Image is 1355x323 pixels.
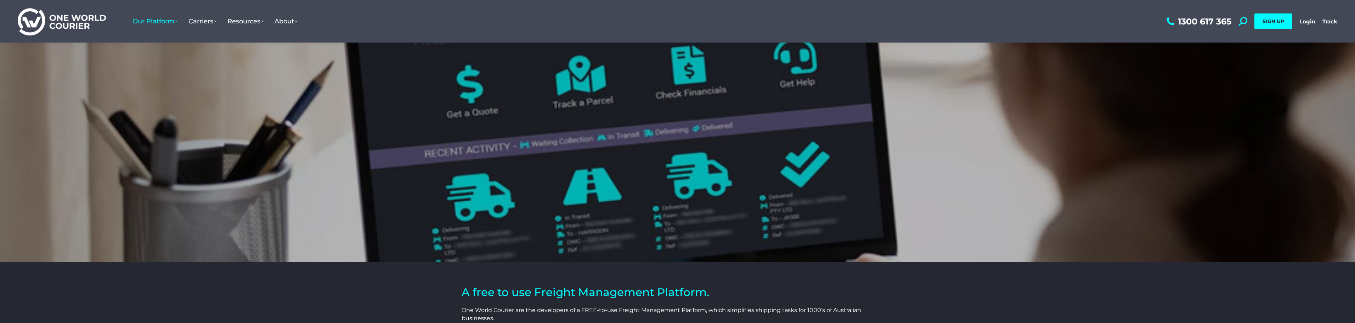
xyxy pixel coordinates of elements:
a: Track [1322,18,1337,25]
span: Resources [227,17,264,25]
p: One World Courier are the developers of a FREE-to-use Freight Management Platform, which simplifi... [462,306,894,322]
a: SIGN UP [1254,13,1292,29]
a: Carriers [183,10,222,32]
a: 1300 617 365 [1165,17,1231,26]
a: Login [1299,18,1315,25]
a: About [269,10,303,32]
span: About [275,17,298,25]
span: Our Platform [132,17,178,25]
a: Our Platform [127,10,183,32]
a: Resources [222,10,269,32]
h2: A free to use Freight Management Platform. [462,287,894,298]
span: Carriers [188,17,217,25]
span: SIGN UP [1263,18,1284,24]
img: One World Courier [18,7,106,36]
